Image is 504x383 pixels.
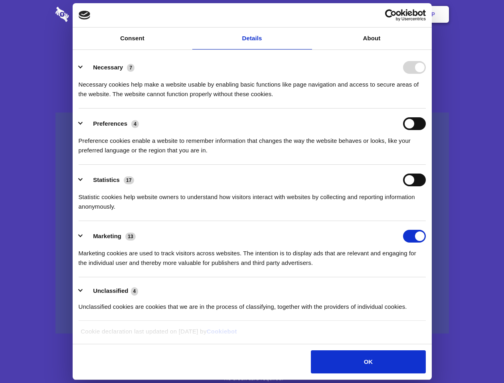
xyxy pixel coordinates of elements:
h1: Eliminate Slack Data Loss. [55,36,449,65]
div: Unclassified cookies are cookies that we are in the process of classifying, together with the pro... [79,296,426,312]
button: Statistics (17) [79,174,139,186]
a: About [312,28,432,49]
button: Preferences (4) [79,117,144,130]
label: Necessary [93,64,123,71]
a: Wistia video thumbnail [55,113,449,334]
div: Statistic cookies help website owners to understand how visitors interact with websites by collec... [79,186,426,211]
label: Statistics [93,176,120,183]
button: Necessary (7) [79,61,140,74]
span: 7 [127,64,134,72]
button: Marketing (13) [79,230,141,243]
button: Unclassified (4) [79,286,143,296]
a: Consent [73,28,192,49]
label: Preferences [93,120,127,127]
label: Marketing [93,233,121,239]
div: Preference cookies enable a website to remember information that changes the way the website beha... [79,130,426,155]
a: Usercentrics Cookiebot - opens in a new window [356,9,426,21]
img: logo-wordmark-white-trans-d4663122ce5f474addd5e946df7df03e33cb6a1c49d2221995e7729f52c070b2.svg [55,7,124,22]
div: Cookie declaration last updated on [DATE] by [75,327,429,342]
img: logo [79,11,91,20]
a: Cookiebot [207,328,237,335]
button: OK [311,350,425,373]
a: Pricing [234,2,269,27]
span: 13 [125,233,136,241]
div: Necessary cookies help make a website usable by enabling basic functions like page navigation and... [79,74,426,99]
a: Contact [324,2,360,27]
a: Details [192,28,312,49]
a: Login [362,2,397,27]
h4: Auto-redaction of sensitive data, encrypted data sharing and self-destructing private chats. Shar... [55,73,449,99]
div: Marketing cookies are used to track visitors across websites. The intention is to display ads tha... [79,243,426,268]
span: 4 [131,287,138,295]
iframe: Drift Widget Chat Controller [464,343,494,373]
span: 4 [131,120,139,128]
span: 17 [124,176,134,184]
